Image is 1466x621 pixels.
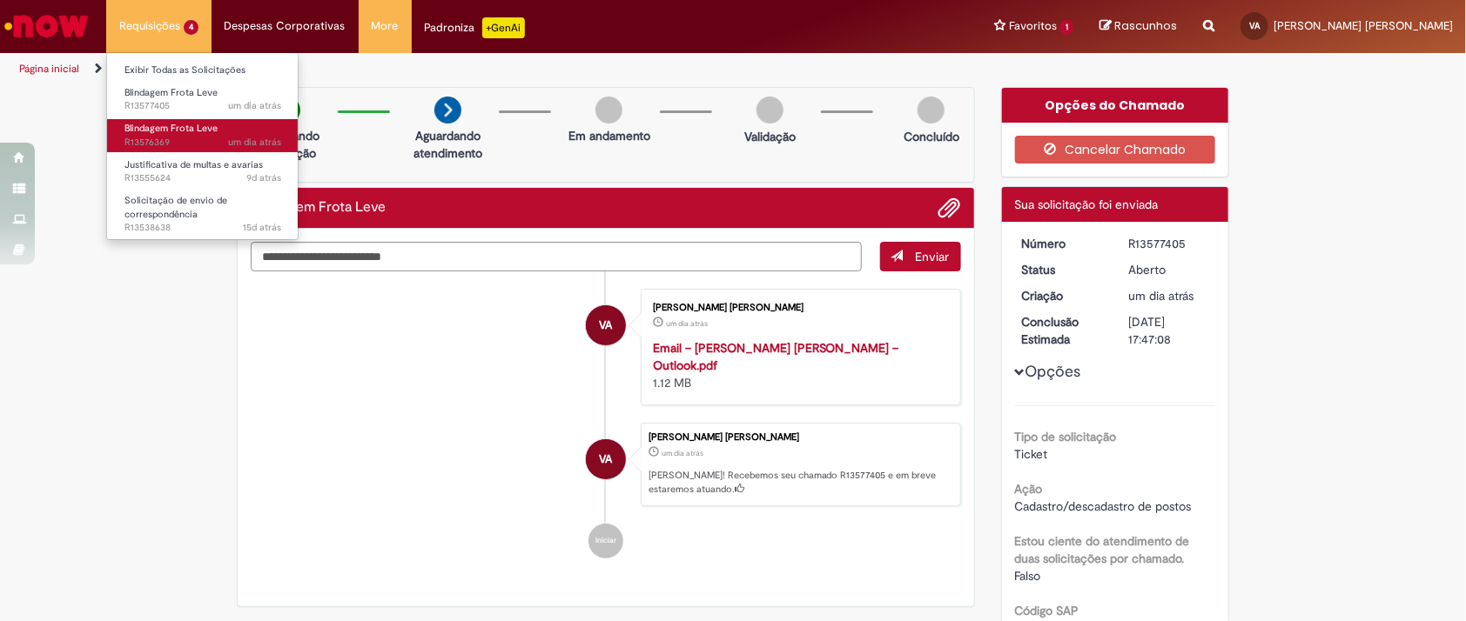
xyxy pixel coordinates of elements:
[124,86,218,99] span: Blindagem Frota Leve
[124,158,263,171] span: Justificativa de multas e avarias
[251,200,386,216] h2: Blindagem Frota Leve Histórico de tíquete
[243,221,281,234] time: 16/09/2025 10:17:58
[662,448,703,458] span: um dia atrás
[599,438,612,480] span: VA
[1128,287,1209,304] div: 29/09/2025 14:46:25
[13,53,965,85] ul: Trilhas de página
[482,17,525,38] p: +GenAi
[251,271,961,576] ul: Histórico de tíquete
[666,318,708,329] time: 29/09/2025 14:46:21
[225,17,346,35] span: Despesas Corporativas
[653,339,943,391] div: 1.12 MB
[1128,288,1194,304] time: 29/09/2025 14:46:25
[1015,197,1159,212] span: Sua solicitação foi enviada
[662,448,703,458] time: 29/09/2025 14:46:25
[1128,235,1209,252] div: R13577405
[1015,533,1190,566] b: Estou ciente do atendimento de duas solicitações por chamado.
[246,171,281,184] span: 9d atrás
[1128,313,1209,348] div: [DATE] 17:47:08
[1015,568,1041,584] span: Falso
[124,194,227,221] span: Solicitação de envio de correspondência
[938,197,961,219] button: Adicionar anexos
[757,97,783,124] img: img-circle-grey.png
[568,127,650,144] p: Em andamento
[595,97,622,124] img: img-circle-grey.png
[599,304,612,346] span: VA
[434,97,461,124] img: arrow-next.png
[106,52,299,240] ul: Requisições
[880,242,961,271] button: Enviar
[1009,287,1116,304] dt: Criação
[1015,498,1192,514] span: Cadastro/descadastro de postos
[107,119,299,151] a: Aberto R13576369 : Blindagem Frota Leve
[228,99,281,112] time: 29/09/2025 14:46:28
[1009,17,1057,35] span: Favoritos
[649,469,952,496] p: [PERSON_NAME]! Recebemos seu chamado R13577405 e em breve estaremos atuando.
[228,99,281,112] span: um dia atrás
[1009,261,1116,278] dt: Status
[124,99,281,113] span: R13577405
[251,242,862,271] textarea: Digite sua mensagem aqui...
[107,156,299,188] a: Aberto R13555624 : Justificativa de multas e avarias
[124,171,281,185] span: R13555624
[666,318,708,329] span: um dia atrás
[586,439,626,479] div: Vanessa Aparecida de Andrade
[2,9,91,43] img: ServiceNow
[107,191,299,229] a: Aberto R13538638 : Solicitação de envio de correspondência
[916,249,950,264] span: Enviar
[425,17,525,38] div: Padroniza
[1015,136,1216,164] button: Cancelar Chamado
[251,423,961,506] li: Vanessa Aparecida de Andrade
[649,432,952,443] div: [PERSON_NAME] [PERSON_NAME]
[1060,20,1073,35] span: 1
[124,136,281,150] span: R13576369
[124,122,218,135] span: Blindagem Frota Leve
[1274,18,1453,33] span: [PERSON_NAME] [PERSON_NAME]
[1015,429,1117,444] b: Tipo de solicitação
[1009,235,1116,252] dt: Número
[246,171,281,184] time: 22/09/2025 14:45:15
[1009,313,1116,348] dt: Conclusão Estimada
[119,17,180,35] span: Requisições
[19,62,79,76] a: Página inicial
[107,83,299,116] a: Aberto R13577405 : Blindagem Frota Leve
[228,136,281,149] span: um dia atrás
[653,340,899,373] a: Email – [PERSON_NAME] [PERSON_NAME] – Outlook.pdf
[406,127,490,162] p: Aguardando atendimento
[243,221,281,234] span: 15d atrás
[904,128,959,145] p: Concluído
[1015,603,1079,618] b: Código SAP
[586,305,626,345] div: Vanessa Aparecida de Andrade
[124,221,281,235] span: R13538638
[1114,17,1177,34] span: Rascunhos
[1128,288,1194,304] span: um dia atrás
[184,20,198,35] span: 4
[653,303,943,313] div: [PERSON_NAME] [PERSON_NAME]
[1099,18,1177,35] a: Rascunhos
[1015,481,1043,497] b: Ação
[372,17,399,35] span: More
[1002,88,1229,123] div: Opções do Chamado
[1015,446,1048,462] span: Ticket
[228,136,281,149] time: 29/09/2025 11:54:24
[1249,20,1260,31] span: VA
[107,61,299,80] a: Exibir Todas as Solicitações
[1128,261,1209,278] div: Aberto
[744,128,796,145] p: Validação
[918,97,945,124] img: img-circle-grey.png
